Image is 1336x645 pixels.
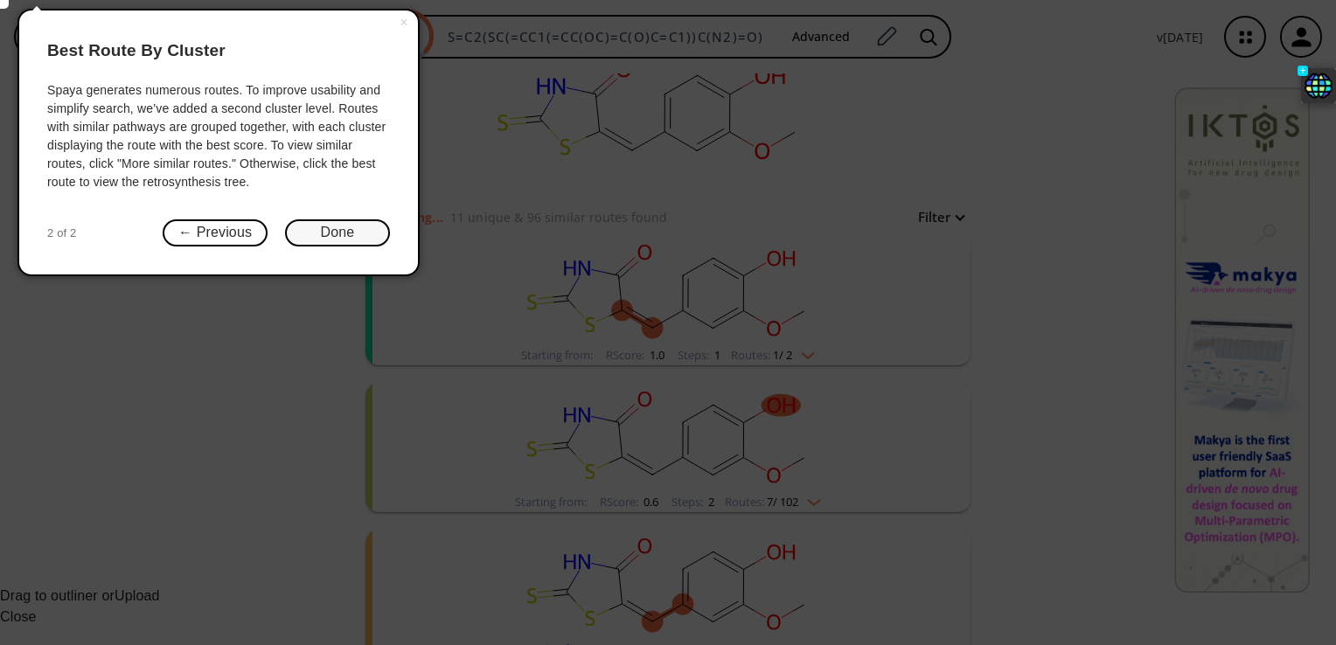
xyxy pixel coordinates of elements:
[1298,66,1308,76] a: +
[47,24,390,78] header: Best Route By Cluster
[47,81,390,191] div: Spaya generates numerous routes. To improve usability and simplify search, we’ve added a second c...
[285,219,390,246] button: Done
[390,10,418,35] button: Close
[163,219,268,246] button: ← Previous
[47,225,76,242] span: 2 of 2
[1301,68,1336,103] a: First research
